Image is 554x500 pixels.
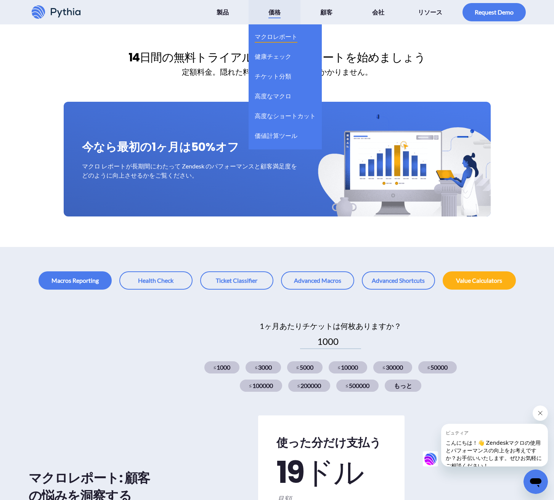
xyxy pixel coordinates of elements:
font: 健康チェック [255,53,291,60]
font: ドル [303,451,363,494]
iframe: ピシアのメッセージを閉じる [533,405,548,421]
a: チケット分類 [255,64,291,84]
img: マクロレポート割引バナー [299,102,527,272]
font: 高度なショートカット [255,112,316,119]
font: 製品 [217,8,229,16]
font: 100000 [252,382,273,389]
font: マクロレポート [255,33,297,40]
a: 高度なショートカット [255,104,316,123]
iframe: メッセージングウィンドウを開くボタン [523,470,548,494]
font: 19 [276,451,303,494]
a: マクロレポート [255,24,297,44]
font: 今なら最初の1ヶ月は50%オフ [82,139,239,155]
font: を始めましょう [345,49,426,66]
font: 定額料金。隠れた料金や初期費用は一切かかりません。 [182,67,373,76]
font: 500000 [349,382,369,389]
iframe: 内容なし [423,451,438,466]
font: チケット分類 [255,72,291,80]
font: ≤ [345,383,348,388]
a: 高度なマクロ [255,84,291,104]
font: 会社 [372,8,384,16]
font: 1ヶ月あたりチケットは何枚ありますか？ [260,321,401,330]
font: ≤ [296,364,299,370]
font: 高度なマクロ [255,92,291,99]
font: 3000 [258,364,272,371]
font: もっと [394,382,412,389]
font: ≤ [255,364,257,370]
a: 価値計算ツール [255,123,297,143]
font: 14日間の無料トライアルで [128,49,265,66]
font: 5000 [300,364,313,371]
div: ピシアのメッセージ：「こんにちは！ 👋 Zendesk マクロの使用法とパフォーマンスを改善したいと考えていますか?私たちがお手伝いできます。チャットしましょう! 」メッセージウィンドウを開いて... [423,405,548,466]
font: ≤ [297,383,300,388]
font: リソース [418,8,442,16]
font: ≤ [214,364,216,370]
font: 使った分だけ支払う [276,435,381,449]
font: 30000 [386,364,403,371]
iframe: ピシアのメッセージ [441,424,548,466]
font: ≤ [249,383,252,388]
a: 健康チェック [255,44,291,64]
font: ≤ [338,364,340,370]
font: マクロ レポートが長期間にわたって Zendesk のパフォーマンスと顧客満足度をどのように向上させるかをご覧ください。 [82,162,297,179]
font: 顧客 [320,8,332,16]
font: 10000 [341,364,358,371]
font: ≤ [382,364,385,370]
font: ≤ [427,364,430,370]
font: 50000 [430,364,448,371]
font: 価格 [268,8,281,16]
font: 価値計算ツール [255,132,297,139]
font: 200000 [300,382,321,389]
font: こんにちは！👋 Zendeskマクロの使用とパフォーマンスの向上をお考えですか？お手伝いいたします。ぜひお気軽にご相談ください！ [5,16,101,45]
font: 1000 [217,364,230,371]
